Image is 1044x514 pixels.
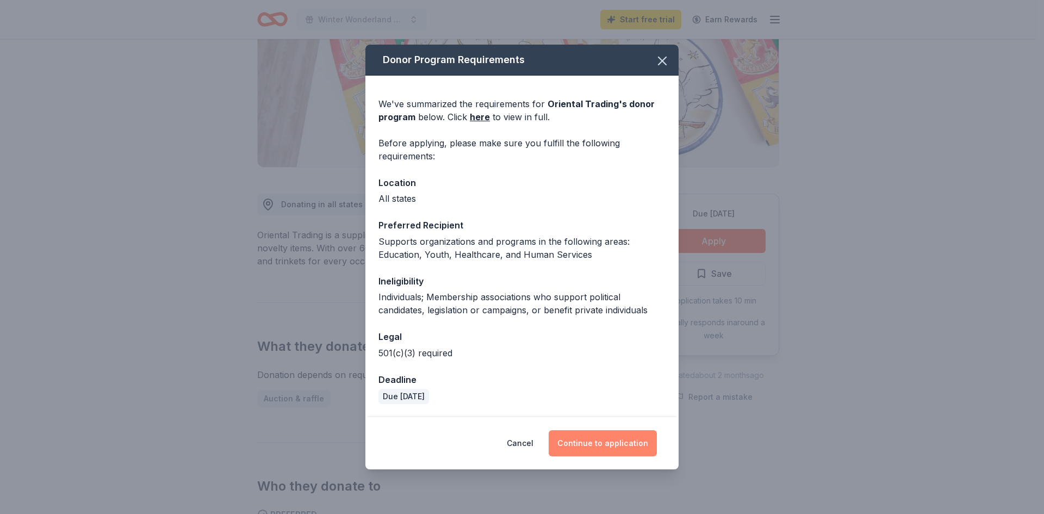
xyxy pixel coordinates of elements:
div: Deadline [378,373,666,387]
div: Ineligibility [378,274,666,288]
div: 501(c)(3) required [378,346,666,360]
button: Cancel [507,430,533,456]
button: Continue to application [549,430,657,456]
div: All states [378,192,666,205]
div: Legal [378,330,666,344]
div: Donor Program Requirements [365,45,679,76]
a: here [470,110,490,123]
div: Before applying, please make sure you fulfill the following requirements: [378,137,666,163]
div: Location [378,176,666,190]
div: Preferred Recipient [378,218,666,232]
div: We've summarized the requirements for below. Click to view in full. [378,97,666,123]
div: Due [DATE] [378,389,429,404]
div: Supports organizations and programs in the following areas: Education, Youth, Healthcare, and Hum... [378,235,666,261]
div: Individuals; Membership associations who support political candidates, legislation or campaigns, ... [378,290,666,317]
